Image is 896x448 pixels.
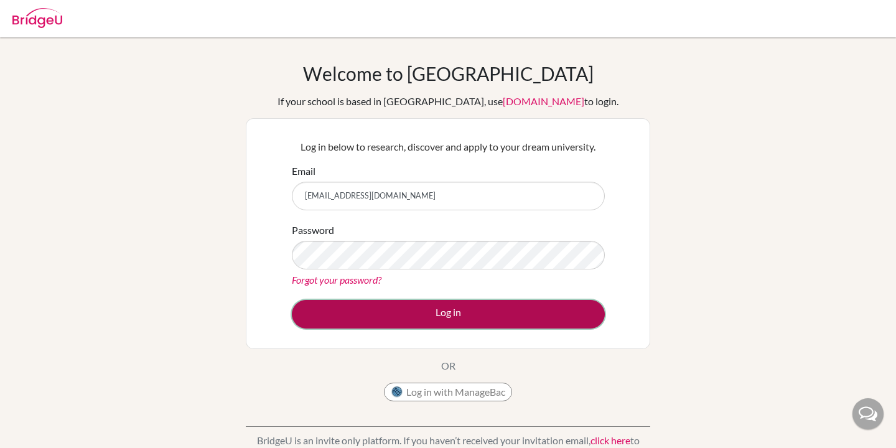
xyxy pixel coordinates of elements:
img: Bridge-U [12,8,62,28]
span: Help [29,9,54,20]
button: Log in [292,300,605,329]
a: click here [590,434,630,446]
button: Log in with ManageBac [384,383,512,401]
p: OR [441,358,455,373]
p: Log in below to research, discover and apply to your dream university. [292,139,605,154]
label: Email [292,164,315,179]
label: Password [292,223,334,238]
a: Forgot your password? [292,274,381,286]
h1: Welcome to [GEOGRAPHIC_DATA] [303,62,594,85]
div: If your school is based in [GEOGRAPHIC_DATA], use to login. [278,94,618,109]
a: [DOMAIN_NAME] [503,95,584,107]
